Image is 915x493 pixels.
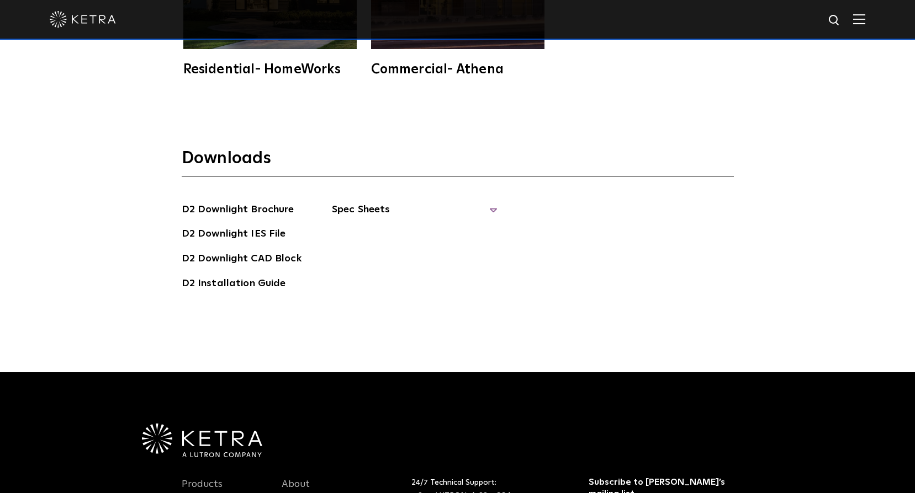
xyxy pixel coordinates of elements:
div: Commercial- Athena [371,63,544,76]
h3: Downloads [182,148,734,176]
a: D2 Installation Guide [182,276,286,293]
a: D2 Downlight IES File [182,226,286,244]
a: D2 Downlight CAD Block [182,251,302,269]
img: Ketra-aLutronCo_White_RGB [142,424,262,458]
span: Spec Sheets [332,202,498,226]
img: ketra-logo-2019-white [50,11,116,28]
a: D2 Downlight Brochure [182,202,294,219]
div: Residential- HomeWorks [183,63,357,76]
img: Hamburger%20Nav.svg [853,14,865,24]
img: search icon [828,14,842,28]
